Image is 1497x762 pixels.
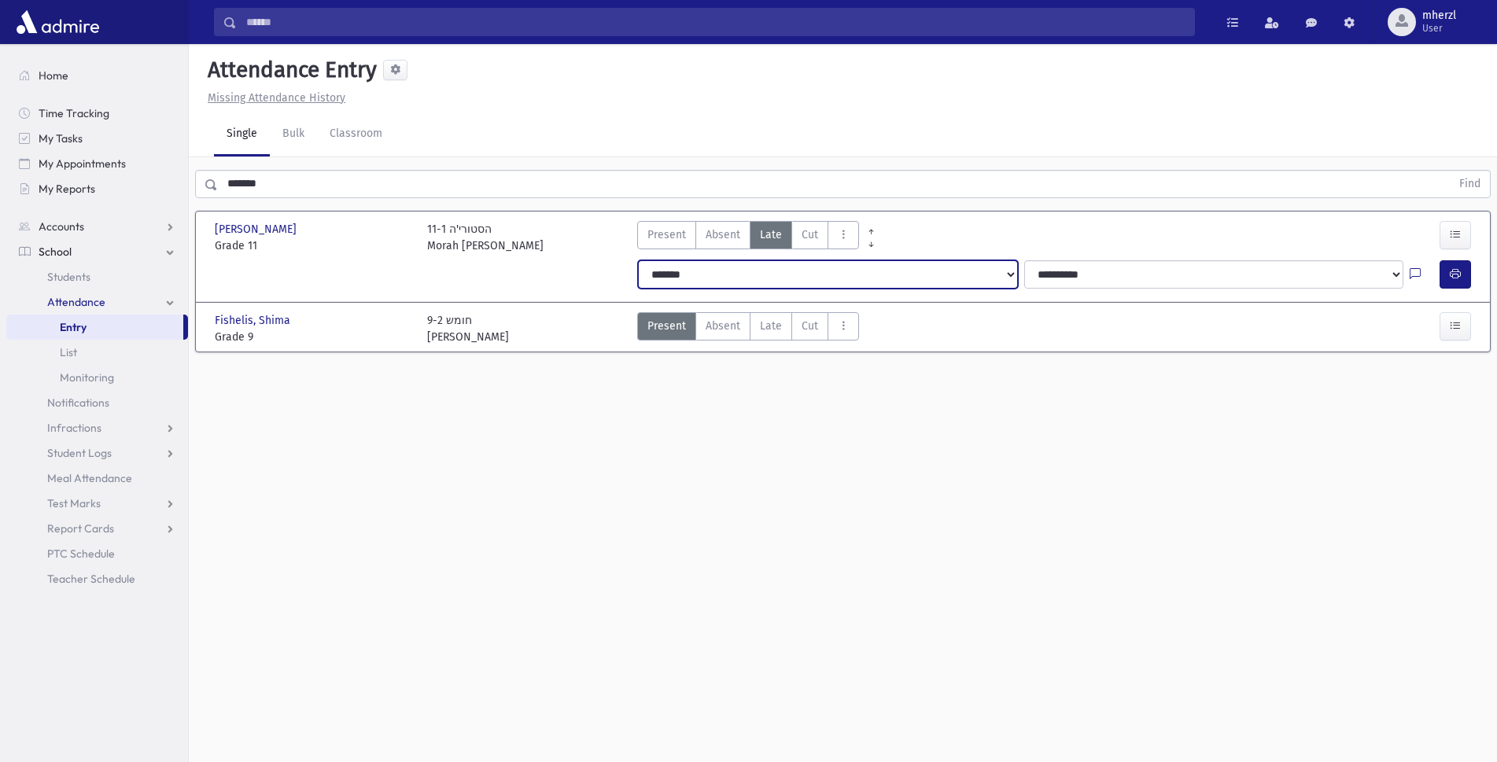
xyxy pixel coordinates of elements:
[60,320,87,334] span: Entry
[637,312,859,345] div: AttTypes
[706,226,740,243] span: Absent
[47,471,132,485] span: Meal Attendance
[60,345,77,359] span: List
[427,312,509,345] div: 9-2 חומש [PERSON_NAME]
[47,496,101,510] span: Test Marks
[237,8,1194,36] input: Search
[1422,22,1456,35] span: User
[6,315,183,340] a: Entry
[214,112,270,156] a: Single
[215,221,300,237] span: [PERSON_NAME]
[39,182,95,196] span: My Reports
[215,329,411,345] span: Grade 9
[39,68,68,83] span: Home
[6,126,188,151] a: My Tasks
[13,6,103,38] img: AdmirePro
[47,295,105,309] span: Attendance
[6,516,188,541] a: Report Cards
[6,214,188,239] a: Accounts
[1450,171,1490,197] button: Find
[215,237,411,254] span: Grade 11
[6,440,188,466] a: Student Logs
[39,106,109,120] span: Time Tracking
[6,390,188,415] a: Notifications
[6,176,188,201] a: My Reports
[60,370,114,385] span: Monitoring
[637,221,859,254] div: AttTypes
[1422,9,1456,22] span: mherzl
[39,156,126,171] span: My Appointments
[802,226,818,243] span: Cut
[39,131,83,145] span: My Tasks
[647,226,686,243] span: Present
[6,264,188,289] a: Students
[6,101,188,126] a: Time Tracking
[39,219,84,234] span: Accounts
[6,365,188,390] a: Monitoring
[760,318,782,334] span: Late
[47,521,114,536] span: Report Cards
[6,151,188,176] a: My Appointments
[47,421,101,435] span: Infractions
[201,57,377,83] h5: Attendance Entry
[6,239,188,264] a: School
[647,318,686,334] span: Present
[802,318,818,334] span: Cut
[706,318,740,334] span: Absent
[317,112,395,156] a: Classroom
[47,270,90,284] span: Students
[427,221,544,254] div: 11-1 הסטורי'ה Morah [PERSON_NAME]
[47,547,115,561] span: PTC Schedule
[215,312,293,329] span: Fishelis, Shima
[47,396,109,410] span: Notifications
[6,541,188,566] a: PTC Schedule
[47,446,112,460] span: Student Logs
[6,491,188,516] a: Test Marks
[47,572,135,586] span: Teacher Schedule
[6,466,188,491] a: Meal Attendance
[6,566,188,591] a: Teacher Schedule
[6,415,188,440] a: Infractions
[760,226,782,243] span: Late
[208,91,345,105] u: Missing Attendance History
[6,289,188,315] a: Attendance
[39,245,72,259] span: School
[201,91,345,105] a: Missing Attendance History
[6,340,188,365] a: List
[270,112,317,156] a: Bulk
[6,63,188,88] a: Home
